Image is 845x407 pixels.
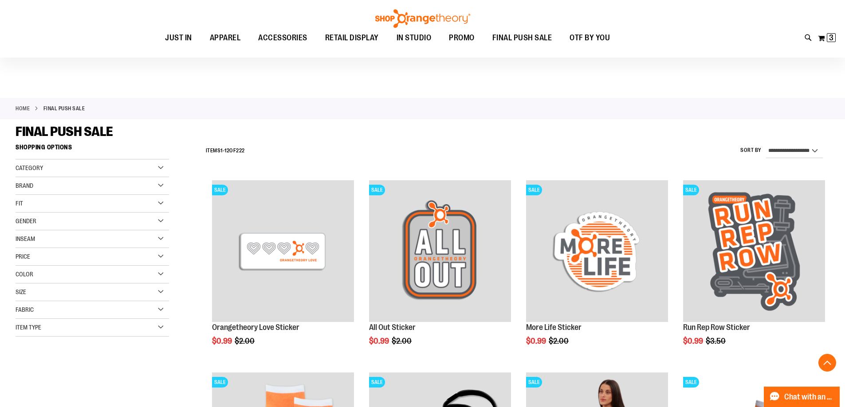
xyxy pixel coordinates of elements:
[526,323,582,332] a: More Life Sticker
[683,180,825,323] a: Run Rep Row StickerSALE
[206,144,245,158] h2: Items - of
[388,28,440,48] a: IN STUDIO
[16,164,43,171] span: Category
[220,147,223,154] span: 1
[392,337,413,345] span: $2.00
[369,337,390,345] span: $0.99
[212,377,228,388] span: SALE
[683,180,825,322] img: Run Rep Row Sticker
[212,323,299,332] a: Orangetheory Love Sticker
[492,28,552,48] span: FINAL PUSH SALE
[325,28,379,48] span: RETAIL DISPLAY
[683,323,750,332] a: Run Rep Row Sticker
[369,180,511,323] a: Product image for All Out StickerSALE
[249,28,316,48] a: ACCESSORIES
[829,33,833,42] span: 3
[683,337,704,345] span: $0.99
[201,28,250,48] a: APPAREL
[16,235,35,242] span: Inseam
[374,9,472,28] img: Shop Orangetheory
[526,180,668,323] a: Product image for More Life StickerSALE
[258,28,307,48] span: ACCESSORIES
[16,306,34,313] span: Fabric
[526,377,542,388] span: SALE
[212,185,228,195] span: SALE
[369,180,511,322] img: Product image for All Out Sticker
[156,28,201,48] a: JUST IN
[16,200,23,207] span: Fit
[369,323,416,332] a: All Out Sticker
[764,387,840,407] button: Chat with an Expert
[208,176,358,368] div: product
[365,176,515,368] div: product
[224,147,229,154] span: 12
[16,217,36,225] span: Gender
[449,28,475,48] span: PROMO
[683,377,699,388] span: SALE
[16,140,169,159] strong: Shopping Options
[43,105,85,112] strong: FINAL PUSH SALE
[16,105,30,112] a: Home
[316,28,388,48] a: RETAIL DISPLAY
[236,147,245,154] span: 222
[683,185,699,195] span: SALE
[561,28,619,48] a: OTF BY YOU
[679,176,829,368] div: product
[212,180,354,322] img: Product image for Orangetheory Love Sticker
[16,288,26,295] span: Size
[549,337,570,345] span: $2.00
[165,28,192,48] span: JUST IN
[369,185,385,195] span: SALE
[16,271,33,278] span: Color
[369,377,385,388] span: SALE
[235,337,256,345] span: $2.00
[212,337,233,345] span: $0.99
[16,124,113,139] span: FINAL PUSH SALE
[210,28,241,48] span: APPAREL
[212,180,354,323] a: Product image for Orangetheory Love StickerSALE
[483,28,561,48] a: FINAL PUSH SALE
[522,176,672,368] div: product
[570,28,610,48] span: OTF BY YOU
[16,182,33,189] span: Brand
[526,180,668,322] img: Product image for More Life Sticker
[784,393,834,401] span: Chat with an Expert
[526,337,547,345] span: $0.99
[16,324,41,331] span: Item Type
[397,28,432,48] span: IN STUDIO
[706,337,727,345] span: $3.50
[440,28,483,48] a: PROMO
[818,354,836,372] button: Back To Top
[16,253,30,260] span: Price
[740,147,762,154] label: Sort By
[526,185,542,195] span: SALE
